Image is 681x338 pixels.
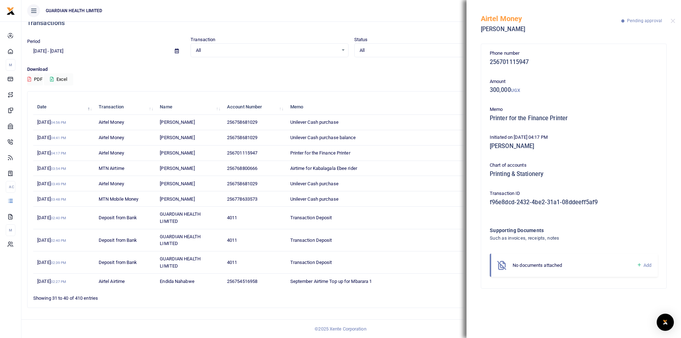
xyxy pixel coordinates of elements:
[511,88,520,93] small: UGX
[490,78,658,85] p: Amount
[99,196,139,202] span: MTN Mobile Money
[43,8,105,14] span: GUARDIAN HEALTH LIMITED
[27,73,43,85] button: PDF
[99,150,124,156] span: Airtel Money
[160,196,194,202] span: [PERSON_NAME]
[490,134,658,141] p: Initiated on [DATE] 04:17 PM
[160,135,194,140] span: [PERSON_NAME]
[6,59,15,71] li: M
[354,36,368,43] label: Status
[227,237,237,243] span: 4011
[37,215,66,220] span: [DATE]
[290,215,332,220] span: Transaction Deposit
[37,196,66,202] span: [DATE]
[156,99,223,115] th: Name: activate to sort column ascending
[99,279,125,284] span: Airtel Airtime
[196,47,338,54] span: All
[227,119,257,125] span: 256758681029
[160,181,194,186] span: [PERSON_NAME]
[490,234,629,242] h4: Such as invoices, receipts, notes
[290,135,356,140] span: Unilever Cash purchase balance
[27,45,169,57] input: select period
[290,196,339,202] span: Unilever Cash purchase
[227,181,257,186] span: 256758681029
[51,280,66,284] small: 02:27 PM
[27,19,675,27] h4: Transactions
[490,143,658,150] h5: [PERSON_NAME]
[290,279,372,284] span: September Airtime Top up for Mbarara 1
[37,119,66,125] span: [DATE]
[490,226,629,234] h4: Supporting Documents
[160,119,194,125] span: [PERSON_NAME]
[99,215,137,220] span: Deposit from Bank
[657,314,674,331] div: Open Intercom Messenger
[95,99,156,115] th: Transaction: activate to sort column ascending
[33,99,95,115] th: Date: activate to sort column descending
[191,36,215,43] label: Transaction
[286,99,491,115] th: Memo: activate to sort column ascending
[490,59,658,66] h5: 256701115947
[51,261,66,265] small: 02:39 PM
[160,150,194,156] span: [PERSON_NAME]
[51,167,66,171] small: 03:54 PM
[27,66,675,73] p: Download
[51,121,66,124] small: 04:56 PM
[160,211,201,224] span: GUARDIAN HEALTH LIMITED
[627,18,662,23] span: Pending approval
[99,166,124,171] span: MTN Airtime
[44,73,73,85] button: Excel
[481,26,621,33] h5: [PERSON_NAME]
[37,260,66,265] span: [DATE]
[490,115,658,122] h5: Printer for the Finance Printer
[160,234,201,246] span: GUARDIAN HEALTH LIMITED
[637,261,651,269] a: Add
[27,38,40,45] label: Period
[227,196,257,202] span: 256778633573
[6,181,15,193] li: Ac
[51,182,66,186] small: 03:49 PM
[290,237,332,243] span: Transaction Deposit
[671,19,675,23] button: Close
[481,14,621,23] h5: Airtel Money
[643,263,651,268] span: Add
[360,47,502,54] span: All
[490,199,658,206] h5: f96e8dcd-2432-4be2-31a1-08ddeeff5af9
[99,237,137,243] span: Deposit from Bank
[227,279,257,284] span: 256754516958
[160,166,194,171] span: [PERSON_NAME]
[6,7,15,15] img: logo-small
[290,166,357,171] span: Airtime for Kabalagala Ebee rider
[513,263,562,268] span: No documents attached
[490,50,658,57] p: Phone number
[99,119,124,125] span: Airtel Money
[490,190,658,197] p: Transaction ID
[51,239,66,243] small: 02:40 PM
[227,260,237,265] span: 4011
[99,135,124,140] span: Airtel Money
[51,136,66,140] small: 04:41 PM
[490,171,658,178] h5: Printing & Stationery
[160,279,194,284] span: Endida Nahabwe
[490,87,658,94] h5: 300,000
[490,162,658,169] p: Chart of accounts
[37,166,66,171] span: [DATE]
[51,197,66,201] small: 03:48 PM
[290,181,339,186] span: Unilever Cash purchase
[37,181,66,186] span: [DATE]
[99,260,137,265] span: Deposit from Bank
[37,150,66,156] span: [DATE]
[290,119,339,125] span: Unilever Cash purchase
[99,181,124,186] span: Airtel Money
[227,215,237,220] span: 4011
[490,106,658,113] p: Memo
[37,279,66,284] span: [DATE]
[37,237,66,243] span: [DATE]
[227,150,257,156] span: 256701115947
[51,151,66,155] small: 04:17 PM
[6,8,15,13] a: logo-small logo-large logo-large
[227,135,257,140] span: 256758681029
[227,166,257,171] span: 256768800666
[290,260,332,265] span: Transaction Deposit
[37,135,66,140] span: [DATE]
[160,256,201,269] span: GUARDIAN HEALTH LIMITED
